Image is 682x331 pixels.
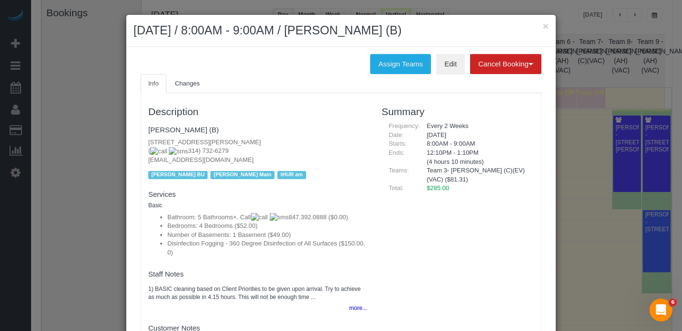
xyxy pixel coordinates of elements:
li: Bedrooms: 4 Bedrooms ($52.00) [167,222,367,231]
h4: Staff Notes [148,270,367,278]
button: × [543,21,549,31]
span: Starts: [389,140,407,147]
a: Info [141,74,166,94]
span: tHUR am [277,171,306,179]
h5: Basic [148,203,367,209]
img: sms [169,147,188,156]
div: 8:00AM - 9:00AM [419,139,534,149]
li: Team 3- [PERSON_NAME] (C)(EV)(VAC) ($81.31) [427,166,527,184]
button: Assign Teams [370,54,431,74]
li: Number of Basements: 1 Basement ($49.00) [167,231,367,240]
span: Total: [389,184,404,192]
span: Bathroom: 5 Bathrooms+, Call 847.392.0888 ($0.00) [167,214,348,221]
a: [PERSON_NAME] (B) [148,126,219,134]
div: Every 2 Weeks [419,122,534,131]
h3: Summary [382,106,534,117]
span: Ends: [389,149,405,156]
span: 6 [669,299,677,306]
iframe: Intercom live chat [649,299,672,321]
h2: [DATE] / 8:00AM - 9:00AM / [PERSON_NAME] (B) [133,22,549,39]
span: Changes [175,80,200,87]
span: Teams: [389,167,409,174]
div: 12:10PM - 1:10PM (4 hours 10 minutes) [419,149,534,166]
span: [PERSON_NAME] Main [210,171,275,179]
h3: Description [148,106,367,117]
span: Info [148,80,159,87]
img: call [251,213,268,222]
span: Date: [389,131,404,139]
p: [STREET_ADDRESS][PERSON_NAME] [EMAIL_ADDRESS][DOMAIN_NAME] [148,138,367,165]
div: [DATE] [419,131,534,140]
span: [PERSON_NAME] BU [148,171,208,179]
img: sms [270,213,289,222]
span: ( 314) 732-6279 [148,147,229,154]
img: call [150,147,167,156]
button: Cancel Booking [470,54,541,74]
a: Changes [167,74,208,94]
h4: Services [148,191,367,199]
span: Frequency: [389,122,420,129]
li: Disinfection Fogging - 360 Degree Disinfection of All Surfaces ($150.00, 0) [167,239,367,257]
a: Edit [436,54,465,74]
button: more... [343,301,367,315]
span: $285.00 [427,184,449,192]
pre: 1) BASIC cleaning based on Client Priorities to be given upon arrival. Try to achieve as much as ... [148,285,367,301]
